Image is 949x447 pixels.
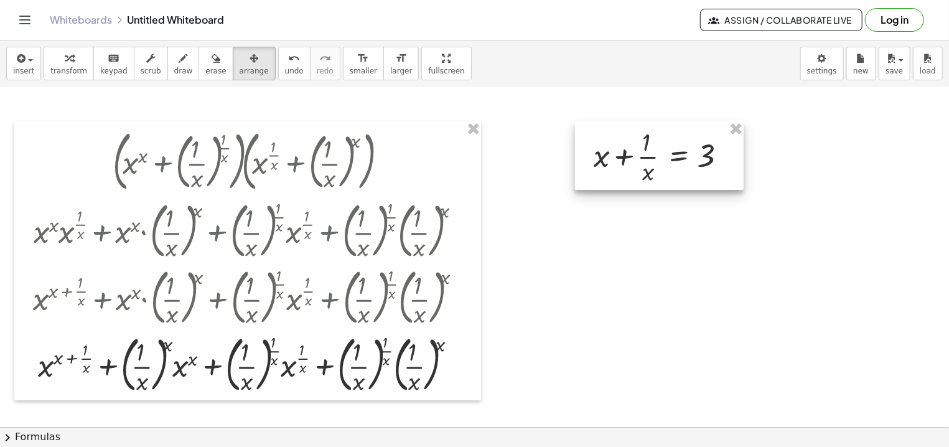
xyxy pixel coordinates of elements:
[134,47,168,80] button: scrub
[44,47,94,80] button: transform
[205,67,226,75] span: erase
[50,67,87,75] span: transform
[879,47,910,80] button: save
[711,14,852,26] span: Assign / Collaborate Live
[93,47,134,80] button: keyboardkeypad
[15,10,35,30] button: Toggle navigation
[100,67,128,75] span: keypad
[357,51,369,66] i: format_size
[383,47,419,80] button: format_sizelarger
[319,51,331,66] i: redo
[886,67,903,75] span: save
[350,67,377,75] span: smaller
[233,47,276,80] button: arrange
[310,47,340,80] button: redoredo
[141,67,161,75] span: scrub
[13,67,34,75] span: insert
[428,67,464,75] span: fullscreen
[50,14,112,26] a: Whiteboards
[278,47,311,80] button: undoundo
[853,67,869,75] span: new
[846,47,876,80] button: new
[288,51,300,66] i: undo
[800,47,844,80] button: settings
[865,8,924,32] button: Log in
[390,67,412,75] span: larger
[421,47,471,80] button: fullscreen
[174,67,193,75] span: draw
[6,47,41,80] button: insert
[199,47,233,80] button: erase
[317,67,334,75] span: redo
[913,47,943,80] button: load
[343,47,384,80] button: format_sizesmaller
[920,67,936,75] span: load
[700,9,863,31] button: Assign / Collaborate Live
[108,51,119,66] i: keyboard
[395,51,407,66] i: format_size
[285,67,304,75] span: undo
[807,67,837,75] span: settings
[240,67,269,75] span: arrange
[167,47,200,80] button: draw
